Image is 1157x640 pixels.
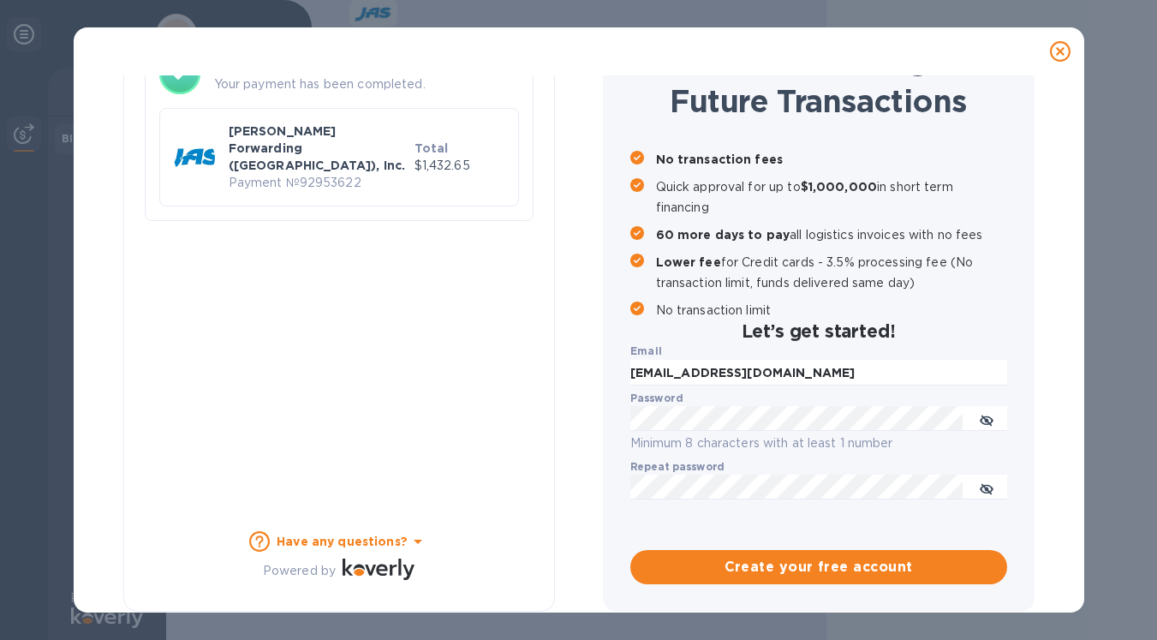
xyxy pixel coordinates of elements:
span: Create your free account [644,557,993,577]
b: Lower fee [656,255,721,269]
b: $1,000,000 [801,180,877,194]
label: Password [630,393,683,404]
input: Enter email address [630,360,1007,386]
label: Repeat password [630,462,725,472]
b: Email [630,344,663,357]
b: Total [414,141,449,155]
p: Your payment has been completed. [214,75,519,93]
h2: Let’s get started! [630,320,1007,342]
p: all logistics invoices with no fees [656,224,1007,245]
button: toggle password visibility [969,470,1004,505]
p: Payment № 92953622 [229,174,408,192]
p: No transaction limit [656,300,1007,320]
p: [PERSON_NAME] Forwarding ([GEOGRAPHIC_DATA]), Inc. [229,123,408,174]
img: Logo [343,559,414,579]
b: No transaction fees [656,153,784,166]
button: toggle password visibility [969,402,1004,436]
b: Have any questions? [277,535,408,548]
p: Minimum 8 characters with at least 1 number [630,434,1007,453]
p: $1,432.65 [414,157,504,175]
p: for Credit cards - 3.5% processing fee (No transaction limit, funds delivered same day) [656,252,1007,293]
b: 60 more days to pay [656,228,790,242]
button: Create your free account [630,550,1007,584]
p: Powered by [263,562,336,580]
p: Quick approval for up to in short term financing [656,176,1007,218]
